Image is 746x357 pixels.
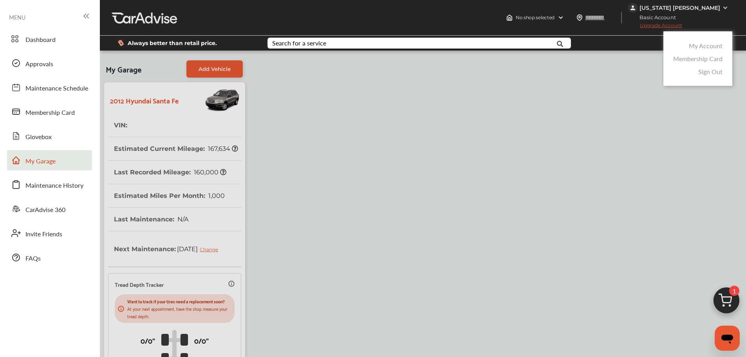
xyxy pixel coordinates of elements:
span: My Garage [25,156,56,167]
a: My Account [689,41,723,50]
span: Maintenance Schedule [25,83,88,94]
span: Always better than retail price. [128,40,217,46]
span: FAQs [25,254,41,264]
span: Glovebox [25,132,52,142]
span: CarAdvise 360 [25,205,65,215]
a: My Garage [7,150,92,170]
span: Membership Card [25,108,75,118]
a: Dashboard [7,29,92,49]
span: MENU [9,14,25,20]
a: Membership Card [7,101,92,122]
a: Maintenance Schedule [7,77,92,98]
a: CarAdvise 360 [7,199,92,219]
a: Membership Card [673,54,723,63]
a: Sign Out [698,67,723,76]
span: Dashboard [25,35,56,45]
span: Approvals [25,59,53,69]
a: Glovebox [7,126,92,146]
span: Maintenance History [25,181,83,191]
span: 1 [729,286,739,296]
a: Approvals [7,53,92,73]
img: dollor_label_vector.a70140d1.svg [118,40,124,46]
span: Invite Friends [25,229,62,239]
iframe: Button to launch messaging window [715,326,740,351]
a: Maintenance History [7,174,92,195]
a: Invite Friends [7,223,92,243]
a: FAQs [7,247,92,268]
img: cart_icon.3d0951e8.svg [708,284,745,321]
div: Search for a service [272,40,326,46]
